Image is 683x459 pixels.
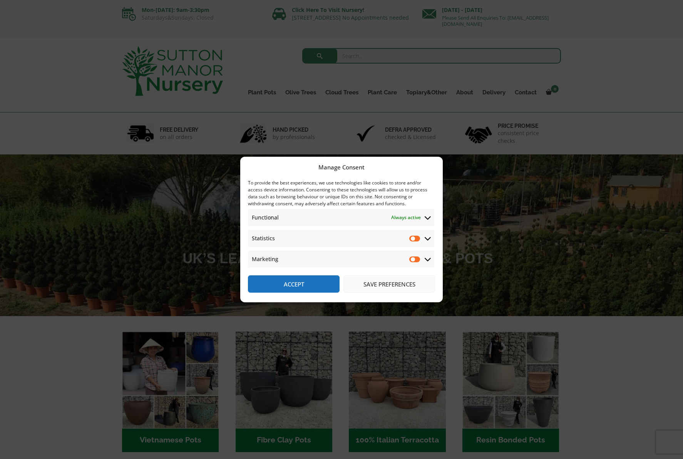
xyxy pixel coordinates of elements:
[252,234,275,243] span: Statistics
[391,213,421,222] span: Always active
[343,275,435,293] button: Save preferences
[252,213,279,222] span: Functional
[248,179,434,207] div: To provide the best experiences, we use technologies like cookies to store and/or access device i...
[248,251,434,268] summary: Marketing
[248,230,434,247] summary: Statistics
[318,162,365,172] div: Manage Consent
[248,209,434,226] summary: Functional Always active
[252,255,278,264] span: Marketing
[248,275,340,293] button: Accept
